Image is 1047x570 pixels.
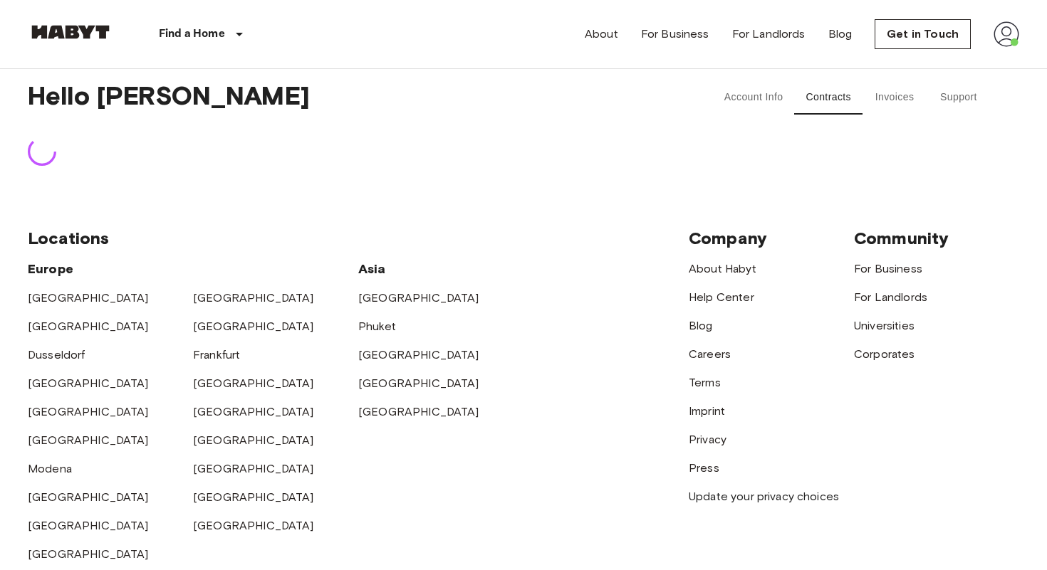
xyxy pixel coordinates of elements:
a: Phuket [358,320,396,333]
a: Press [689,461,719,475]
a: [GEOGRAPHIC_DATA] [28,519,149,532]
a: Help Center [689,290,754,304]
span: Community [854,228,949,248]
a: Terms [689,376,721,389]
a: [GEOGRAPHIC_DATA] [28,433,149,447]
a: [GEOGRAPHIC_DATA] [358,291,479,305]
a: [GEOGRAPHIC_DATA] [28,490,149,504]
a: [GEOGRAPHIC_DATA] [358,376,479,390]
span: Company [689,228,767,248]
a: [GEOGRAPHIC_DATA] [358,348,479,361]
span: Locations [28,228,109,248]
a: [GEOGRAPHIC_DATA] [28,547,149,561]
a: [GEOGRAPHIC_DATA] [193,490,314,504]
a: Get in Touch [875,19,971,49]
a: Modena [28,462,72,475]
a: For Landlords [854,290,927,304]
a: [GEOGRAPHIC_DATA] [193,376,314,390]
button: Support [927,80,991,115]
a: [GEOGRAPHIC_DATA] [28,320,149,333]
a: [GEOGRAPHIC_DATA] [193,405,314,418]
a: [GEOGRAPHIC_DATA] [193,433,314,447]
a: [GEOGRAPHIC_DATA] [358,405,479,418]
a: Careers [689,347,731,361]
span: Hello [PERSON_NAME] [28,80,673,115]
a: Blog [828,26,853,43]
button: Contracts [794,80,863,115]
a: For Business [641,26,709,43]
a: For Business [854,262,922,275]
p: Find a Home [159,26,225,43]
a: About Habyt [689,262,756,275]
a: [GEOGRAPHIC_DATA] [193,291,314,305]
a: Update your privacy choices [689,490,839,503]
span: Europe [28,261,73,277]
a: About [585,26,618,43]
a: Imprint [689,404,725,418]
a: Frankfurt [193,348,240,361]
a: [GEOGRAPHIC_DATA] [193,519,314,532]
img: Habyt [28,25,113,39]
span: Asia [358,261,386,277]
a: [GEOGRAPHIC_DATA] [28,291,149,305]
a: [GEOGRAPHIC_DATA] [28,376,149,390]
a: Blog [689,319,713,332]
a: Corporates [854,347,915,361]
button: Invoices [863,80,927,115]
a: Universities [854,319,915,332]
a: [GEOGRAPHIC_DATA] [28,405,149,418]
img: avatar [994,21,1019,47]
a: Dusseldorf [28,348,85,361]
button: Account Info [713,80,795,115]
a: [GEOGRAPHIC_DATA] [193,320,314,333]
a: Privacy [689,433,726,446]
a: [GEOGRAPHIC_DATA] [193,462,314,475]
a: For Landlords [732,26,806,43]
